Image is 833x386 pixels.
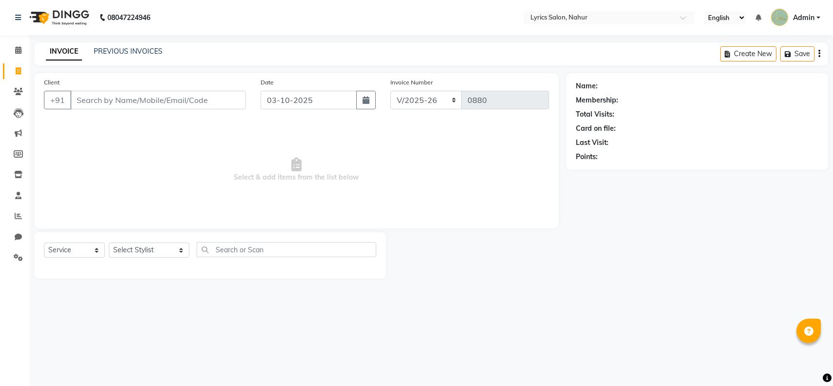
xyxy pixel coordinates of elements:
[44,121,549,219] span: Select & add items from the list below
[107,4,150,31] b: 08047224946
[94,47,163,56] a: PREVIOUS INVOICES
[46,43,82,61] a: INVOICE
[70,91,246,109] input: Search by Name/Mobile/Email/Code
[576,81,598,91] div: Name:
[25,4,92,31] img: logo
[576,138,609,148] div: Last Visit:
[780,46,814,61] button: Save
[261,78,274,87] label: Date
[771,9,788,26] img: Admin
[576,95,618,105] div: Membership:
[576,152,598,162] div: Points:
[576,109,614,120] div: Total Visits:
[720,46,776,61] button: Create New
[197,242,376,257] input: Search or Scan
[792,347,823,376] iframe: chat widget
[44,91,71,109] button: +91
[44,78,60,87] label: Client
[390,78,433,87] label: Invoice Number
[793,13,814,23] span: Admin
[576,123,616,134] div: Card on file:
